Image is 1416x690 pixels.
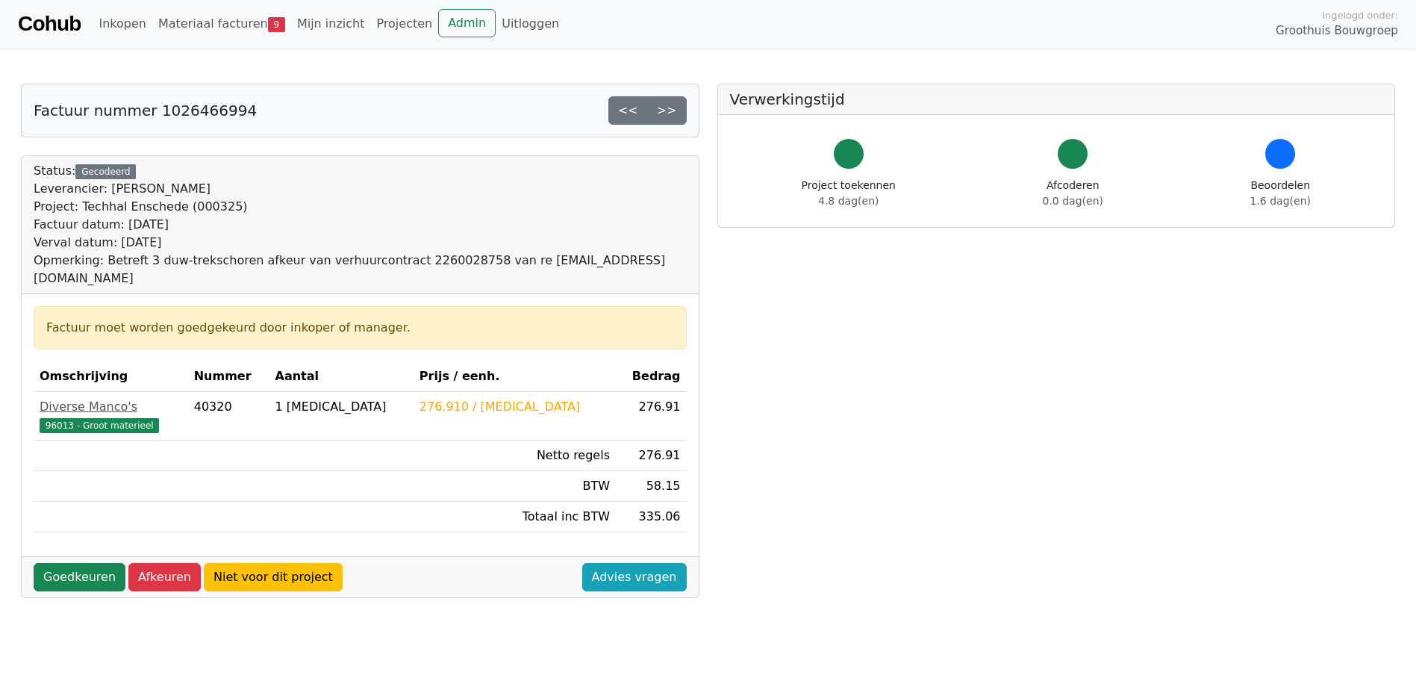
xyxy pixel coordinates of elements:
a: Cohub [18,6,81,42]
div: 276.910 / [MEDICAL_DATA] [420,398,610,416]
th: Aantal [269,361,414,392]
th: Prijs / eenh. [414,361,616,392]
a: Mijn inzicht [291,9,371,39]
span: 9 [268,17,285,32]
a: Advies vragen [582,563,687,591]
div: Leverancier: [PERSON_NAME] [34,180,687,198]
div: Gecodeerd [75,164,136,179]
th: Omschrijving [34,361,188,392]
a: Admin [438,9,496,37]
div: Factuur datum: [DATE] [34,216,687,234]
div: Opmerking: Betreft 3 duw-trekschoren afkeur van verhuurcontract 2260028758 van re [EMAIL_ADDRESS]... [34,252,687,287]
a: Projecten [370,9,438,39]
div: 1 [MEDICAL_DATA] [275,398,408,416]
a: Goedkeuren [34,563,125,591]
div: Status: [34,162,687,287]
a: Afkeuren [128,563,201,591]
span: 96013 - Groot materieel [40,418,159,433]
span: 4.8 dag(en) [818,195,879,207]
a: Materiaal facturen9 [152,9,291,39]
a: << [608,96,648,125]
div: Project toekennen [802,178,896,209]
td: 58.15 [616,471,687,502]
td: BTW [414,471,616,502]
span: Groothuis Bouwgroep [1276,22,1398,40]
h5: Factuur nummer 1026466994 [34,102,257,119]
span: 0.0 dag(en) [1043,195,1103,207]
div: Project: Techhal Enschede (000325) [34,198,687,216]
div: Afcoderen [1043,178,1103,209]
td: 276.91 [616,441,687,471]
td: Totaal inc BTW [414,502,616,532]
div: Factuur moet worden goedgekeurd door inkoper of manager. [46,319,674,337]
span: Ingelogd onder: [1322,8,1398,22]
th: Bedrag [616,361,687,392]
a: Uitloggen [496,9,565,39]
a: Niet voor dit project [204,563,343,591]
th: Nummer [188,361,269,392]
td: 335.06 [616,502,687,532]
div: Beoordelen [1250,178,1311,209]
td: 40320 [188,392,269,441]
div: Verval datum: [DATE] [34,234,687,252]
div: Diverse Manco's [40,398,182,416]
h5: Verwerkingstijd [730,90,1383,108]
a: Diverse Manco's96013 - Groot materieel [40,398,182,434]
span: 1.6 dag(en) [1250,195,1311,207]
td: Netto regels [414,441,616,471]
a: >> [647,96,687,125]
a: Inkopen [93,9,152,39]
td: 276.91 [616,392,687,441]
